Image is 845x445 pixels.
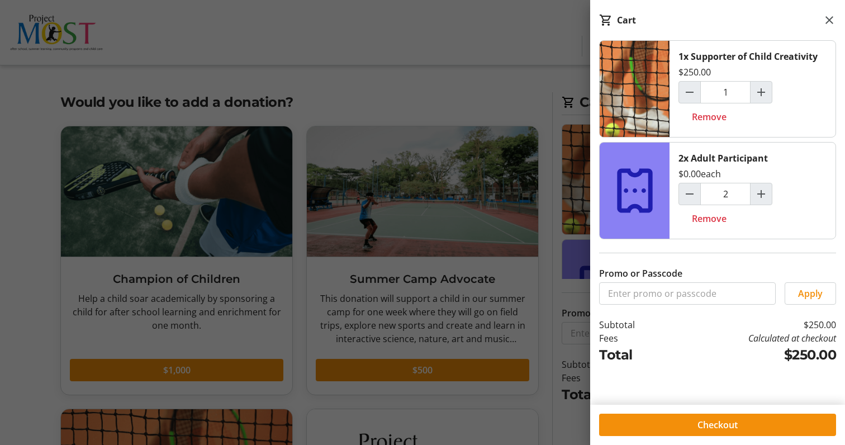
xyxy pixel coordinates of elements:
[599,267,682,280] label: Promo or Passcode
[679,183,700,205] button: Decrement by one
[679,82,700,103] button: Decrement by one
[599,282,776,305] input: Enter promo or passcode
[692,110,727,124] span: Remove
[678,65,711,79] div: $250.00
[600,41,670,137] img: Supporter of Child Creativity
[692,212,727,225] span: Remove
[798,287,823,300] span: Apply
[678,50,818,63] div: 1x Supporter of Child Creativity
[678,207,740,230] button: Remove
[617,13,636,27] div: Cart
[751,82,772,103] button: Increment by one
[668,332,836,345] td: Calculated at checkout
[697,418,738,432] span: Checkout
[599,318,668,332] td: Subtotal
[668,318,836,332] td: $250.00
[751,183,772,205] button: Increment by one
[599,332,668,345] td: Fees
[678,106,740,128] button: Remove
[678,152,768,165] div: 2x Adult Participant
[700,183,751,205] input: Adult Participant Quantity
[599,414,836,436] button: Checkout
[785,282,836,305] button: Apply
[599,345,668,365] td: Total
[700,81,751,103] input: Supporter of Child Creativity Quantity
[678,167,721,181] div: $0.00 each
[668,345,836,365] td: $250.00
